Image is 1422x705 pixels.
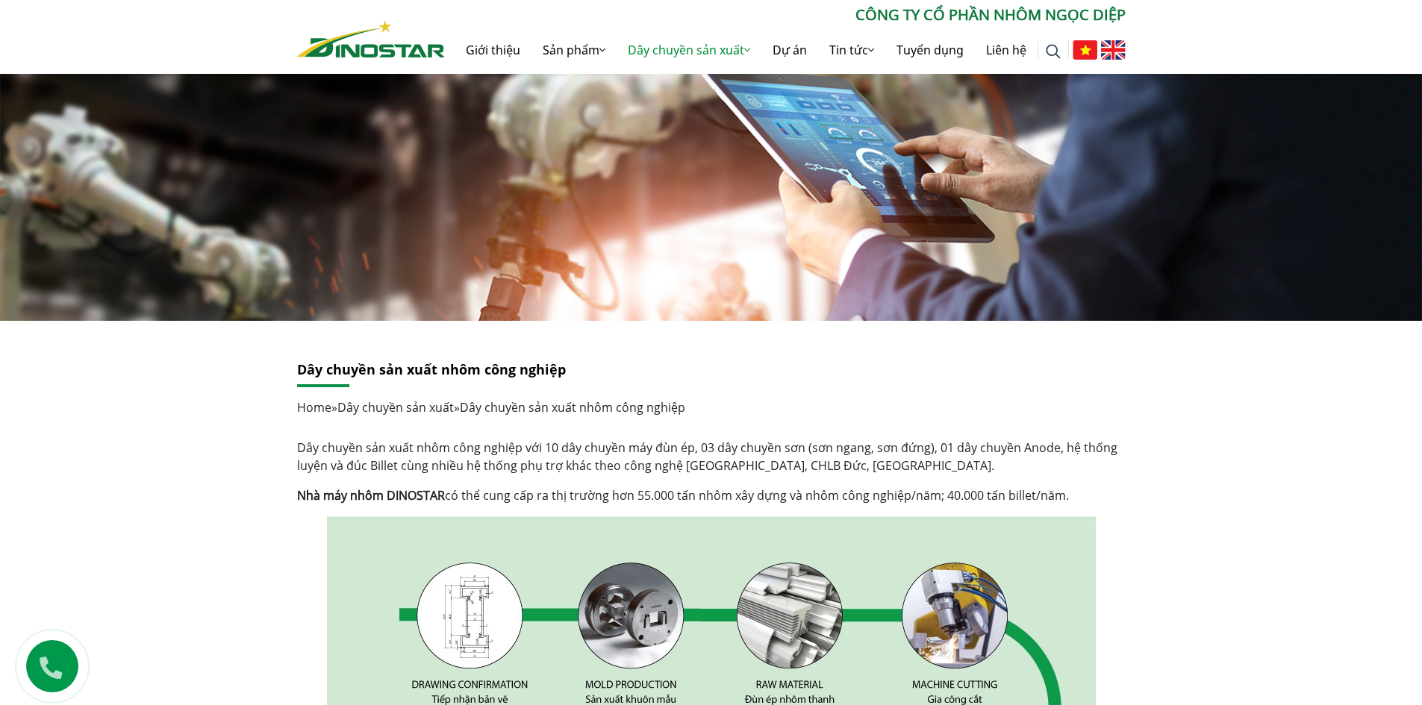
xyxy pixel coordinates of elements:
[297,399,685,416] span: » »
[460,399,685,416] span: Dây chuyền sản xuất nhôm công nghiệp
[445,4,1126,26] p: CÔNG TY CỔ PHẦN NHÔM NGỌC DIỆP
[337,399,454,416] a: Dây chuyền sản xuất
[617,26,761,74] a: Dây chuyền sản xuất
[885,26,975,74] a: Tuyển dụng
[818,26,885,74] a: Tin tức
[975,26,1038,74] a: Liên hệ
[1101,40,1126,60] img: English
[297,486,1126,504] p: có thể cung cấp ra thị trường hơn 55.000 tấn nhôm xây dựng và nhôm công nghiệp/năm; 40.000 tấn bi...
[297,487,445,504] a: Nhà máy nhôm DINOSTAR
[297,20,445,57] img: Nhôm Dinostar
[297,360,566,378] a: Dây chuyền sản xuất nhôm công nghiệp
[297,439,1126,474] p: Dây chuyền sản xuất nhôm công nghiệp với 10 dây chuyền máy đùn ép, 03 dây chuyền sơn (sơn ngang, ...
[1073,40,1097,60] img: Tiếng Việt
[297,399,331,416] a: Home
[761,26,818,74] a: Dự án
[531,26,617,74] a: Sản phẩm
[455,26,531,74] a: Giới thiệu
[1046,44,1061,59] img: search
